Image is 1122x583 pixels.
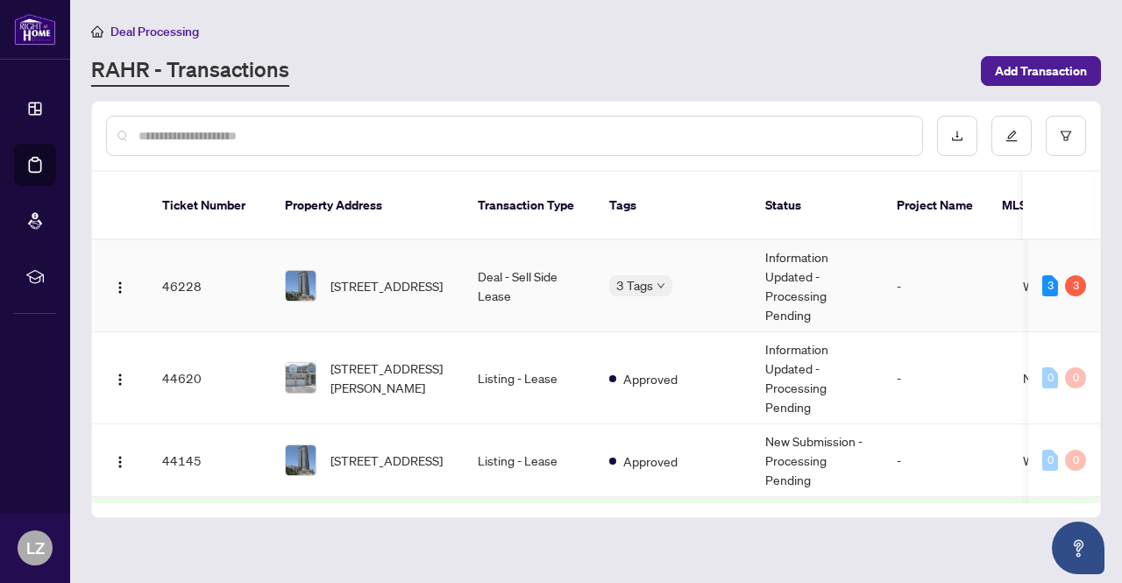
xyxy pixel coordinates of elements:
td: - [883,332,1009,424]
span: N12293139 [1023,370,1095,386]
td: New Submission - Processing Pending [751,424,883,497]
span: 3 Tags [616,275,653,295]
td: 46228 [148,240,271,332]
div: 0 [1042,367,1058,388]
td: 44145 [148,424,271,497]
span: download [951,130,963,142]
span: filter [1060,130,1072,142]
th: Property Address [271,172,464,240]
span: home [91,25,103,38]
td: Information Updated - Processing Pending [751,240,883,332]
td: Listing - Lease [464,424,595,497]
img: Logo [113,455,127,469]
td: - [883,240,1009,332]
span: Deal Processing [110,24,199,39]
img: thumbnail-img [286,271,316,301]
span: down [657,281,665,290]
img: thumbnail-img [286,445,316,475]
th: Transaction Type [464,172,595,240]
button: filter [1046,116,1086,156]
span: Approved [623,369,678,388]
img: Logo [113,281,127,295]
button: Logo [106,364,134,392]
span: edit [1005,130,1018,142]
div: 3 [1042,275,1058,296]
th: MLS # [988,172,1093,240]
img: logo [14,13,56,46]
a: RAHR - Transactions [91,55,289,87]
span: [STREET_ADDRESS][PERSON_NAME] [330,359,450,397]
td: - [883,424,1009,497]
button: edit [991,116,1032,156]
span: [STREET_ADDRESS] [330,276,443,295]
div: 3 [1065,275,1086,296]
span: W12279084 [1023,452,1097,468]
img: thumbnail-img [286,363,316,393]
th: Status [751,172,883,240]
span: LZ [26,536,45,560]
button: Add Transaction [981,56,1101,86]
td: 44620 [148,332,271,424]
td: Deal - Sell Side Lease [464,240,595,332]
th: Tags [595,172,751,240]
span: Add Transaction [995,57,1087,85]
div: 0 [1065,450,1086,471]
button: download [937,116,977,156]
span: W12279084 [1023,278,1097,294]
th: Project Name [883,172,988,240]
span: [STREET_ADDRESS] [330,451,443,470]
td: Listing - Lease [464,332,595,424]
button: Logo [106,446,134,474]
img: Logo [113,373,127,387]
td: Information Updated - Processing Pending [751,332,883,424]
button: Logo [106,272,134,300]
button: Open asap [1052,522,1104,574]
div: 0 [1065,367,1086,388]
th: Ticket Number [148,172,271,240]
div: 0 [1042,450,1058,471]
span: Approved [623,451,678,471]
